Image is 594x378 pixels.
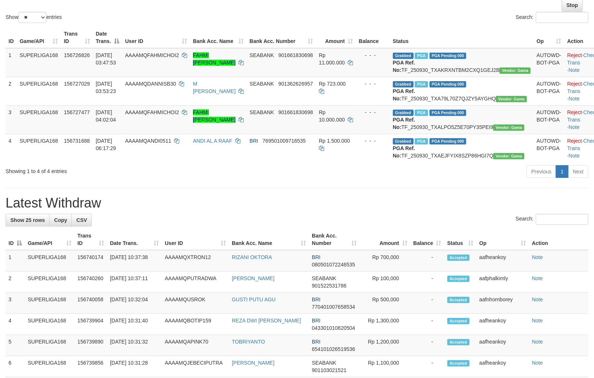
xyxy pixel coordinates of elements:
[74,229,107,250] th: Trans ID: activate to sort column ascending
[107,293,162,314] td: [DATE] 10:32:04
[25,272,74,293] td: SUPERLIGA168
[125,52,179,58] span: AAAAMQFAHMICHOI2
[393,110,414,116] span: Grabbed
[516,214,588,225] label: Search:
[107,229,162,250] th: Date Trans.: activate to sort column ascending
[567,138,582,144] a: Reject
[415,81,428,87] span: Marked by aafandaneth
[6,356,25,377] td: 6
[312,254,320,260] span: BRI
[359,137,387,145] div: - - -
[476,335,529,356] td: aafheankoy
[74,272,107,293] td: 156740260
[232,254,272,260] a: RIZANI OKTORA
[476,250,529,272] td: aafheankoy
[312,339,320,345] span: BRI
[6,214,50,226] a: Show 25 rows
[319,109,345,123] span: Rp 10.000.000
[532,360,543,366] a: Note
[6,293,25,314] td: 3
[74,356,107,377] td: 156739856
[71,214,92,226] a: CSV
[319,138,350,144] span: Rp 1.500.000
[447,339,470,345] span: Accepted
[447,255,470,261] span: Accepted
[107,314,162,335] td: [DATE] 10:31:40
[529,229,588,250] th: Action
[122,27,190,48] th: User ID: activate to sort column ascending
[415,53,428,59] span: Marked by aafandaneth
[247,27,316,48] th: Bank Acc. Number: activate to sort column ascending
[319,81,346,87] span: Rp 723.000
[312,367,346,373] span: Copy 901103021521 to clipboard
[17,105,61,134] td: SUPERLIGA168
[6,134,17,162] td: 4
[430,81,467,87] span: PGA Pending
[312,296,320,302] span: BRI
[476,293,529,314] td: aafnhornborey
[447,318,470,324] span: Accepted
[250,138,258,144] span: BRI
[356,27,390,48] th: Balance
[312,283,346,289] span: Copy 901522531786 to clipboard
[93,27,122,48] th: Date Trans.: activate to sort column descending
[360,356,410,377] td: Rp 1,100,000
[534,134,564,162] td: AUTOWD-BOT-PGA
[162,250,229,272] td: AAAAMQXTRON12
[162,314,229,335] td: AAAAMQBOTIP159
[107,356,162,377] td: [DATE] 10:31:28
[390,134,534,162] td: TF_250930_TXAEJFYIX8SZP86HGI7Q
[309,229,360,250] th: Bank Acc. Number: activate to sort column ascending
[360,314,410,335] td: Rp 1,300,000
[410,250,444,272] td: -
[74,335,107,356] td: 156739890
[96,81,116,94] span: [DATE] 03:53:23
[250,52,274,58] span: SEABANK
[25,229,74,250] th: Game/API: activate to sort column ascending
[415,138,428,145] span: Marked by aafromsomean
[476,356,529,377] td: aafheankoy
[6,105,17,134] td: 3
[312,262,355,268] span: Copy 080501072246535 to clipboard
[393,145,415,159] b: PGA Ref. No:
[10,217,45,223] span: Show 25 rows
[359,109,387,116] div: - - -
[162,293,229,314] td: AAAAMQUSROK
[393,88,415,102] b: PGA Ref. No:
[569,67,580,73] a: Note
[532,275,543,281] a: Note
[6,229,25,250] th: ID: activate to sort column descending
[6,12,62,23] label: Show entries
[25,293,74,314] td: SUPERLIGA168
[6,250,25,272] td: 1
[64,81,90,87] span: 156727029
[567,81,582,87] a: Reject
[312,275,336,281] span: SEABANK
[232,275,274,281] a: [PERSON_NAME]
[534,48,564,77] td: AUTOWD-BOT-PGA
[476,229,529,250] th: Op: activate to sort column ascending
[162,229,229,250] th: User ID: activate to sort column ascending
[410,335,444,356] td: -
[390,48,534,77] td: TF_250930_TXAKRXNTBM2CXQ1GEJ2B
[536,12,588,23] input: Search:
[493,153,524,159] span: Vendor URL: https://trx31.1velocity.biz
[360,272,410,293] td: Rp 100,000
[410,314,444,335] td: -
[229,229,309,250] th: Bank Acc. Name: activate to sort column ascending
[25,335,74,356] td: SUPERLIGA168
[54,217,67,223] span: Copy
[476,272,529,293] td: aafphalkimly
[532,339,543,345] a: Note
[393,138,414,145] span: Grabbed
[430,110,467,116] span: PGA Pending
[312,304,355,310] span: Copy 770401007658534 to clipboard
[96,138,116,151] span: [DATE] 06:17:29
[125,81,176,87] span: AAAAMQDANNISB30
[360,293,410,314] td: Rp 500,000
[447,276,470,282] span: Accepted
[527,165,556,178] a: Previous
[532,254,543,260] a: Note
[232,296,276,302] a: GUSTI PUTU AGU
[567,52,582,58] a: Reject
